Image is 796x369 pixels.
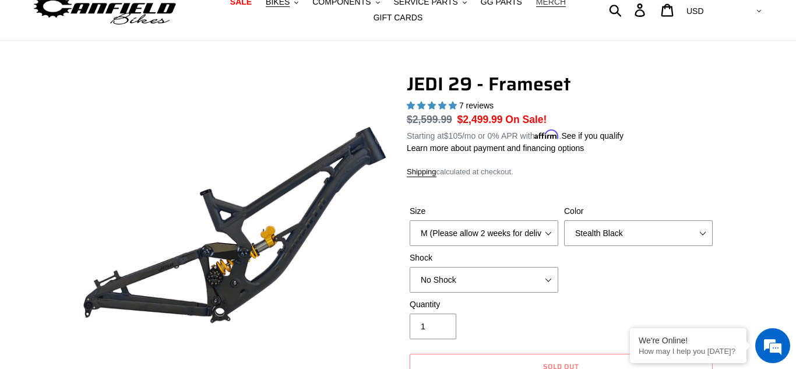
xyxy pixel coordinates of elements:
span: $105 [444,131,462,140]
h1: JEDI 29 - Frameset [407,73,716,95]
label: Size [410,205,558,217]
textarea: Type your message and hit 'Enter' [6,245,222,286]
a: Shipping [407,167,436,177]
p: How may I help you today? [639,347,738,356]
div: calculated at checkout. [407,166,716,178]
div: Minimize live chat window [191,6,219,34]
a: Learn more about payment and financing options [407,143,584,153]
span: We're online! [68,110,161,228]
span: Affirm [534,129,559,139]
div: Chat with us now [78,65,213,80]
label: Shock [410,252,558,264]
s: $2,599.99 [407,114,452,125]
span: 7 reviews [459,101,494,110]
img: d_696896380_company_1647369064580_696896380 [37,58,66,87]
span: $2,499.99 [457,114,503,125]
div: We're Online! [639,336,738,345]
label: Quantity [410,298,558,311]
p: Starting at /mo or 0% APR with . [407,127,624,142]
a: See if you qualify - Learn more about Affirm Financing (opens in modal) [561,131,624,140]
label: Color [564,205,713,217]
div: Navigation go back [13,64,30,82]
span: 5.00 stars [407,101,459,110]
a: GIFT CARDS [368,10,429,26]
span: On Sale! [505,112,547,127]
span: GIFT CARDS [374,13,423,23]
